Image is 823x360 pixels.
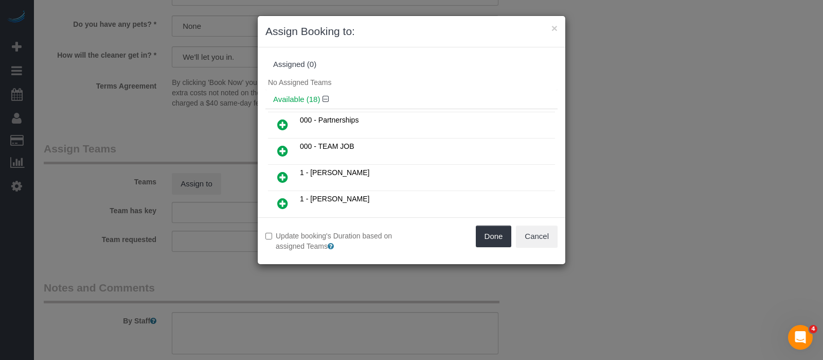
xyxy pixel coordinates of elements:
span: 1 - [PERSON_NAME] [300,195,369,203]
div: Assigned (0) [273,60,550,69]
span: 000 - TEAM JOB [300,142,354,150]
button: Cancel [516,226,558,247]
span: 4 [809,325,817,333]
input: Update booking's Duration based on assigned Teams [265,233,272,239]
button: × [551,23,558,33]
span: No Assigned Teams [268,78,331,87]
h3: Assign Booking to: [265,24,558,39]
span: 1 - [PERSON_NAME] [300,168,369,177]
button: Done [476,226,512,247]
label: Update booking's Duration based on assigned Teams [265,231,404,251]
iframe: Intercom live chat [788,325,813,350]
h4: Available (18) [273,95,550,104]
span: 000 - Partnerships [300,116,359,124]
